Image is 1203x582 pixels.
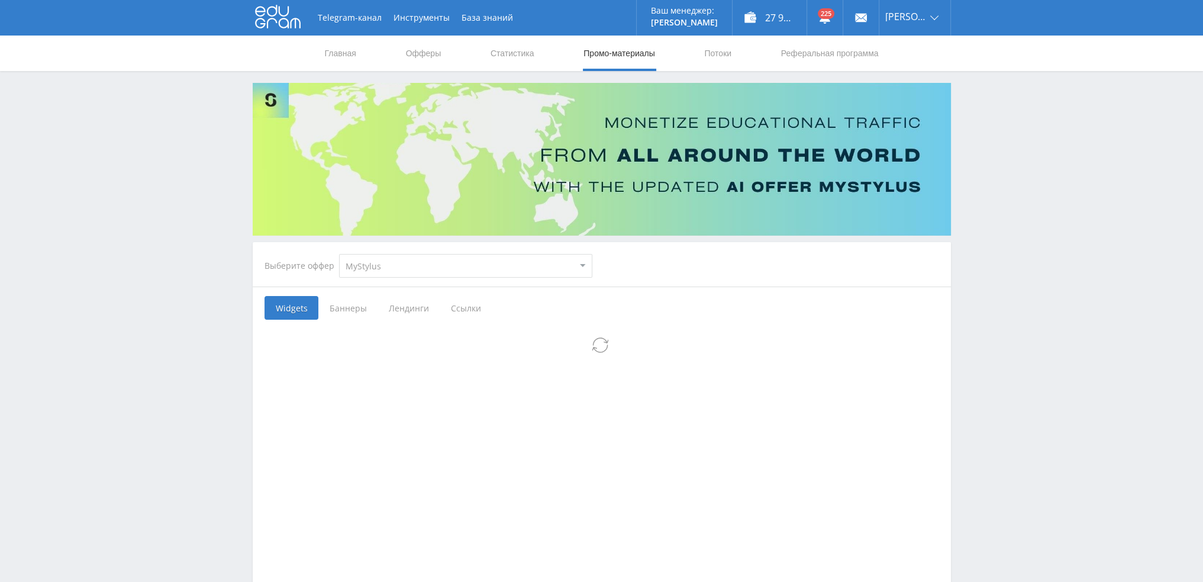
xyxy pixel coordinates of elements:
p: [PERSON_NAME] [651,18,718,27]
span: Widgets [265,296,318,320]
div: Выберите оффер [265,261,339,271]
span: [PERSON_NAME] [885,12,927,21]
span: Лендинги [378,296,440,320]
a: Главная [324,36,357,71]
a: Реферальная программа [780,36,880,71]
a: Промо-материалы [582,36,656,71]
img: Banner [253,83,951,236]
span: Баннеры [318,296,378,320]
p: Ваш менеджер: [651,6,718,15]
span: Ссылки [440,296,492,320]
a: Потоки [703,36,733,71]
a: Статистика [489,36,536,71]
a: Офферы [405,36,443,71]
